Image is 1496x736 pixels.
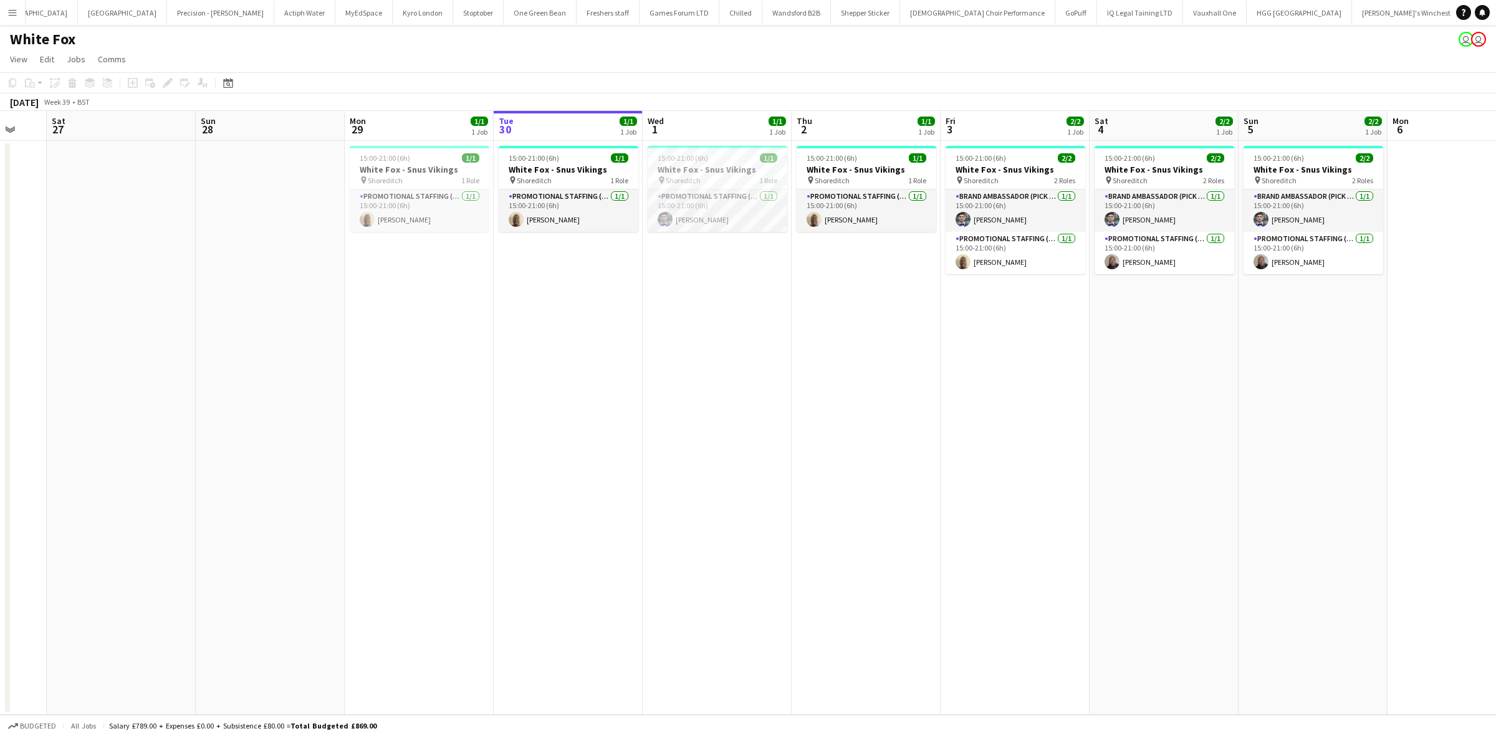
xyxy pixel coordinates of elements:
button: Shepper Sticker [831,1,900,25]
button: GoPuff [1055,1,1097,25]
span: Edit [40,54,54,65]
button: Vauxhall One [1183,1,1247,25]
span: Jobs [67,54,85,65]
button: Freshers staff [577,1,640,25]
span: Comms [98,54,126,65]
div: Salary £789.00 + Expenses £0.00 + Subsistence £80.00 = [109,721,376,730]
button: One Green Bean [504,1,577,25]
span: Budgeted [20,722,56,730]
a: Comms [93,51,131,67]
button: Wandsford B2B [762,1,831,25]
button: [GEOGRAPHIC_DATA] [78,1,167,25]
button: HGG [GEOGRAPHIC_DATA] [1247,1,1352,25]
span: All jobs [69,721,98,730]
a: Edit [35,51,59,67]
button: Budgeted [6,719,58,733]
button: MyEdSpace [335,1,393,25]
button: Stoptober [453,1,504,25]
app-user-avatar: Dorian Payne [1459,32,1474,47]
button: Precision - [PERSON_NAME] [167,1,274,25]
button: Actiph Water [274,1,335,25]
a: Jobs [62,51,90,67]
app-user-avatar: Ellie Allen [1471,32,1486,47]
div: [DATE] [10,96,39,108]
button: IQ Legal Taining LTD [1097,1,1183,25]
span: View [10,54,27,65]
button: Chilled [719,1,762,25]
button: Kyro London [393,1,453,25]
a: View [5,51,32,67]
div: BST [77,97,90,107]
button: [DEMOGRAPHIC_DATA] Choir Performance [900,1,1055,25]
button: Games Forum LTD [640,1,719,25]
h1: White Fox [10,30,75,49]
span: Week 39 [41,97,72,107]
span: Total Budgeted £869.00 [290,721,376,730]
button: [PERSON_NAME]'s Winchester [1352,1,1467,25]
